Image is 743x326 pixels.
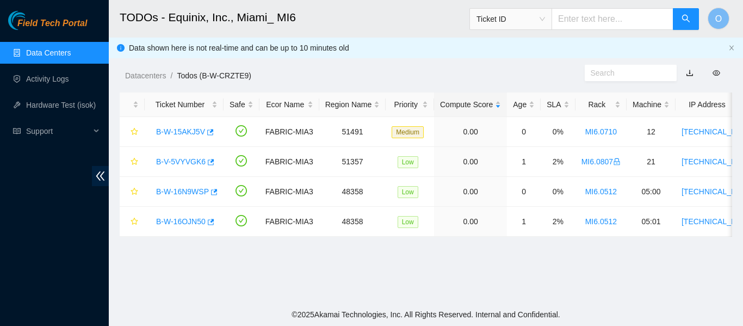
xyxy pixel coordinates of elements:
button: download [678,64,702,82]
span: star [131,218,138,226]
a: MI6.0807lock [581,157,621,166]
td: 51357 [319,147,386,177]
a: [TECHNICAL_ID] [682,217,741,226]
td: FABRIC-MIA3 [259,177,319,207]
footer: © 2025 Akamai Technologies, Inc. All Rights Reserved. Internal and Confidential. [109,303,743,326]
img: Akamai Technologies [8,11,55,30]
button: search [673,8,699,30]
span: check-circle [236,215,247,226]
span: double-left [92,166,109,186]
span: star [131,158,138,167]
span: lock [613,158,621,165]
span: check-circle [236,155,247,167]
span: Support [26,120,90,142]
span: Low [398,156,418,168]
a: MI6.0710 [585,127,617,136]
td: 48358 [319,207,386,237]
a: [TECHNICAL_ID] [682,157,741,166]
button: star [126,153,139,170]
td: 0% [541,177,575,207]
a: Data Centers [26,48,71,57]
td: 1 [507,147,541,177]
a: Hardware Test (isok) [26,101,96,109]
a: download [686,69,694,77]
span: star [131,128,138,137]
span: close [728,45,735,51]
td: 48358 [319,177,386,207]
a: B-W-16N9WSP [156,187,209,196]
td: 0.00 [434,117,507,147]
td: 0% [541,117,575,147]
span: Low [398,186,418,198]
button: O [708,8,729,29]
button: star [126,213,139,230]
a: B-V-5VYVGK6 [156,157,206,166]
span: Low [398,216,418,228]
td: 0.00 [434,147,507,177]
td: FABRIC-MIA3 [259,147,319,177]
a: MI6.0512 [585,187,617,196]
span: Medium [392,126,424,138]
td: 51491 [319,117,386,147]
td: 0 [507,177,541,207]
td: 05:01 [627,207,676,237]
span: / [170,71,172,80]
a: Todos (B-W-CRZTE9) [177,71,251,80]
td: FABRIC-MIA3 [259,207,319,237]
a: [TECHNICAL_ID] [682,127,741,136]
a: B-W-16OJN50 [156,217,206,226]
span: check-circle [236,185,247,196]
span: O [715,12,722,26]
span: Ticket ID [476,11,545,27]
td: 05:00 [627,177,676,207]
a: [TECHNICAL_ID] [682,187,741,196]
td: 2% [541,207,575,237]
button: close [728,45,735,52]
span: read [13,127,21,135]
span: eye [713,69,720,77]
span: Field Tech Portal [17,19,87,29]
button: star [126,183,139,200]
td: FABRIC-MIA3 [259,117,319,147]
td: 2% [541,147,575,177]
td: 1 [507,207,541,237]
td: 0.00 [434,207,507,237]
td: 0 [507,117,541,147]
span: search [682,14,690,24]
input: Enter text here... [552,8,673,30]
td: 12 [627,117,676,147]
a: Datacenters [125,71,166,80]
span: star [131,188,138,196]
td: 21 [627,147,676,177]
a: B-W-15AKJ5V [156,127,205,136]
td: 0.00 [434,177,507,207]
a: MI6.0512 [585,217,617,226]
button: star [126,123,139,140]
span: check-circle [236,125,247,137]
a: Akamai TechnologiesField Tech Portal [8,20,87,34]
a: Activity Logs [26,75,69,83]
input: Search [591,67,662,79]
